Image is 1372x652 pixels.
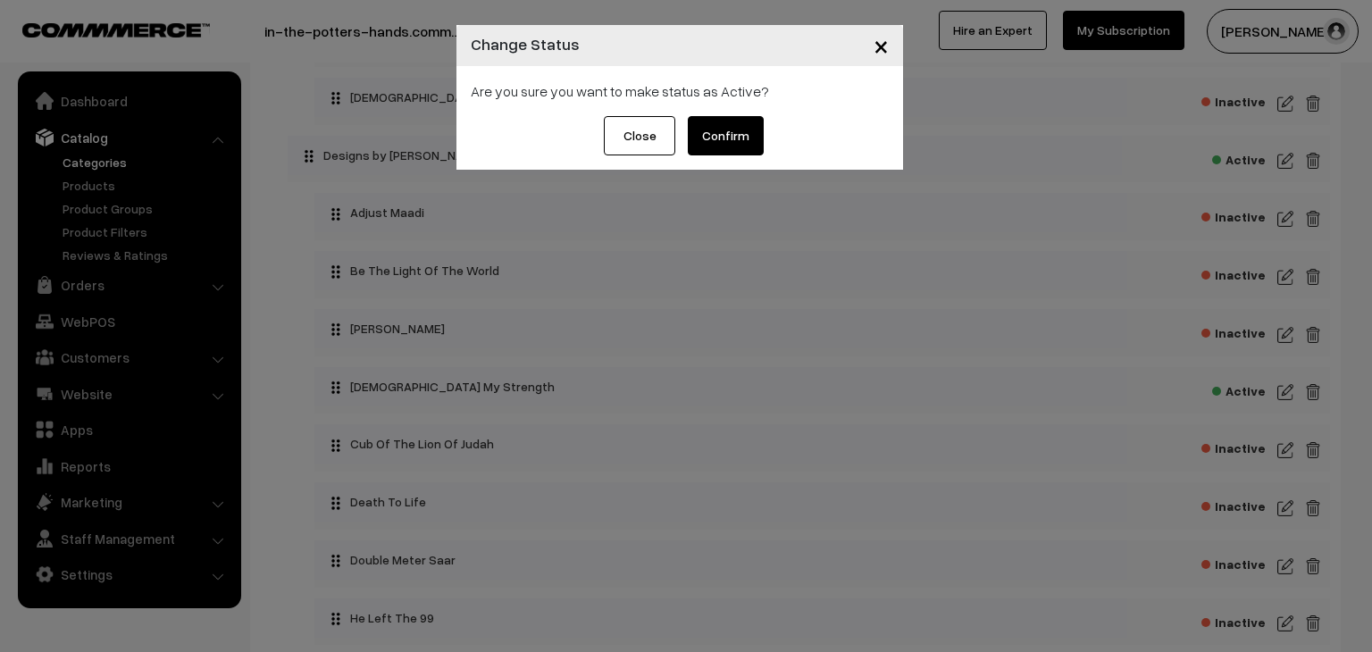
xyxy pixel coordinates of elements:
[688,116,764,155] button: Confirm
[471,32,580,56] h4: Change Status
[859,18,903,73] button: Close
[604,116,675,155] button: Close
[471,80,889,102] div: Are you sure you want to make status as Active?
[874,29,889,62] span: ×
